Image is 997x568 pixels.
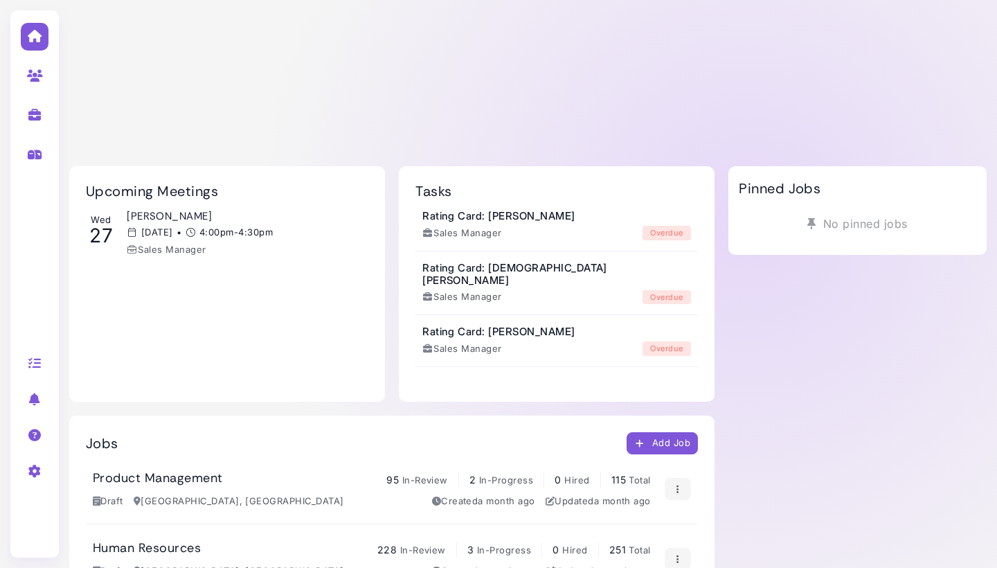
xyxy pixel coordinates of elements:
[127,243,361,257] div: Sales Manager
[86,435,118,452] h2: Jobs
[185,226,273,240] span: -
[238,227,273,238] time: 4:30pm
[739,180,820,197] h2: Pinned Jobs
[400,544,446,556] span: In-Review
[594,495,651,506] time: Jul 17, 2025
[477,544,531,556] span: In-Progress
[377,544,397,556] span: 228
[415,183,451,199] h2: Tasks
[564,474,589,486] span: Hired
[402,474,448,486] span: In-Review
[611,474,626,486] span: 115
[86,183,218,199] h2: Upcoming Meetings
[643,341,691,356] div: overdue
[562,544,587,556] span: Hired
[546,495,651,508] div: Updated
[479,474,533,486] span: In-Progress
[627,432,699,454] button: Add Job
[93,541,201,556] h3: Human Resources
[467,544,474,556] span: 3
[422,290,502,304] div: Sales Manager
[422,227,502,240] div: Sales Manager
[629,544,650,556] span: Total
[422,210,575,222] h3: Rating Card: [PERSON_NAME]
[422,326,575,338] h3: Rating Card: [PERSON_NAME]
[609,544,626,556] span: 251
[199,227,234,238] time: 4:00pm
[643,290,691,305] div: overdue
[553,544,559,556] span: 0
[469,474,476,486] span: 2
[177,226,181,240] span: •
[478,495,535,506] time: Jul 17, 2025
[141,227,173,238] time: [DATE]
[89,224,113,247] time: 27
[643,226,691,240] div: overdue
[739,211,976,237] div: No pinned jobs
[93,495,123,508] div: Draft
[127,210,361,222] h3: [PERSON_NAME]
[629,474,650,486] span: Total
[555,474,561,486] span: 0
[432,495,535,508] div: Created
[422,262,691,287] h3: Rating Card: [DEMOGRAPHIC_DATA][PERSON_NAME]
[134,495,344,508] div: [GEOGRAPHIC_DATA], [GEOGRAPHIC_DATA]
[634,436,691,451] div: Add Job
[386,474,399,486] span: 95
[422,342,502,356] div: Sales Manager
[93,471,223,486] h3: Product Management
[91,214,111,225] time: Wed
